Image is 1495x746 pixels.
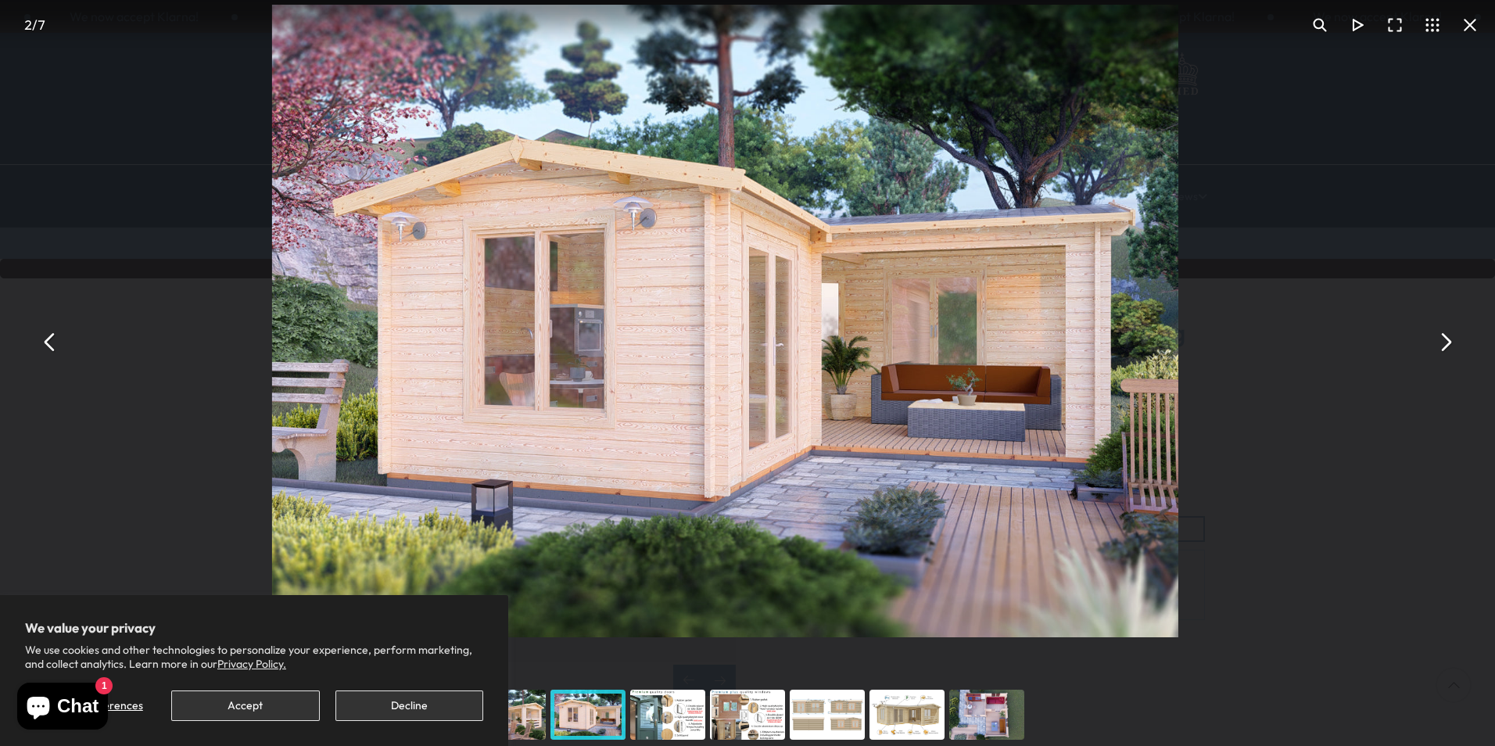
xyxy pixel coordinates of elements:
[13,683,113,733] inbox-online-store-chat: Shopify online store chat
[1301,6,1339,44] button: Toggle zoom level
[171,690,319,721] button: Accept
[1414,6,1451,44] button: Toggle thumbnails
[217,657,286,671] a: Privacy Policy.
[38,16,45,33] span: 7
[25,620,483,636] h2: We value your privacy
[6,6,63,44] div: /
[1451,6,1489,44] button: Close
[335,690,483,721] button: Decline
[1426,323,1464,360] button: Next
[24,16,32,33] span: 2
[31,323,69,360] button: Previous
[25,643,483,671] p: We use cookies and other technologies to personalize your experience, perform marketing, and coll...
